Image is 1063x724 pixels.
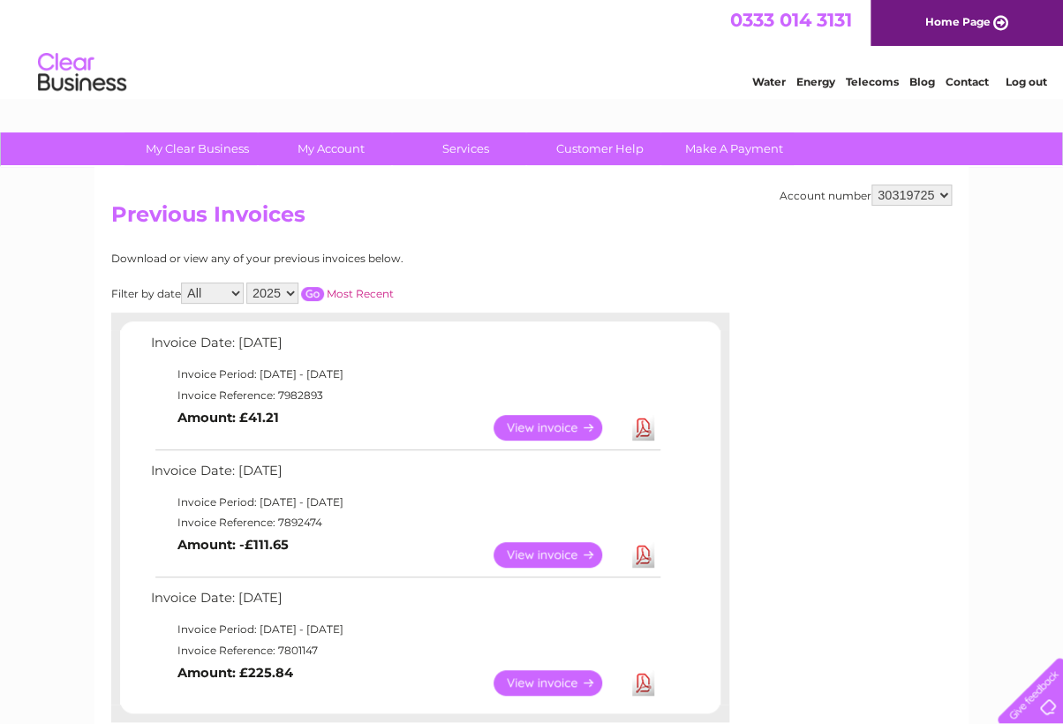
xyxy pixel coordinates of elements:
[147,619,663,640] td: Invoice Period: [DATE] - [DATE]
[780,185,952,206] div: Account number
[946,75,989,88] a: Contact
[494,542,623,568] a: View
[846,75,899,88] a: Telecoms
[393,132,539,165] a: Services
[632,415,654,441] a: Download
[494,670,623,696] a: View
[177,410,279,426] b: Amount: £41.21
[111,202,952,236] h2: Previous Invoices
[796,75,835,88] a: Energy
[494,415,623,441] a: View
[111,253,575,265] div: Download or view any of your previous invoices below.
[730,9,852,31] a: 0333 014 3131
[752,75,786,88] a: Water
[147,364,663,385] td: Invoice Period: [DATE] - [DATE]
[147,331,663,364] td: Invoice Date: [DATE]
[177,537,289,553] b: Amount: -£111.65
[116,10,950,86] div: Clear Business is a trading name of Verastar Limited (registered in [GEOGRAPHIC_DATA] No. 3667643...
[147,385,663,406] td: Invoice Reference: 7982893
[177,665,293,681] b: Amount: £225.84
[147,492,663,513] td: Invoice Period: [DATE] - [DATE]
[661,132,807,165] a: Make A Payment
[632,670,654,696] a: Download
[909,75,935,88] a: Blog
[111,283,575,304] div: Filter by date
[327,287,394,300] a: Most Recent
[124,132,270,165] a: My Clear Business
[259,132,404,165] a: My Account
[37,46,127,100] img: logo.png
[147,586,663,619] td: Invoice Date: [DATE]
[527,132,673,165] a: Customer Help
[147,459,663,492] td: Invoice Date: [DATE]
[147,512,663,533] td: Invoice Reference: 7892474
[147,640,663,661] td: Invoice Reference: 7801147
[1005,75,1046,88] a: Log out
[632,542,654,568] a: Download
